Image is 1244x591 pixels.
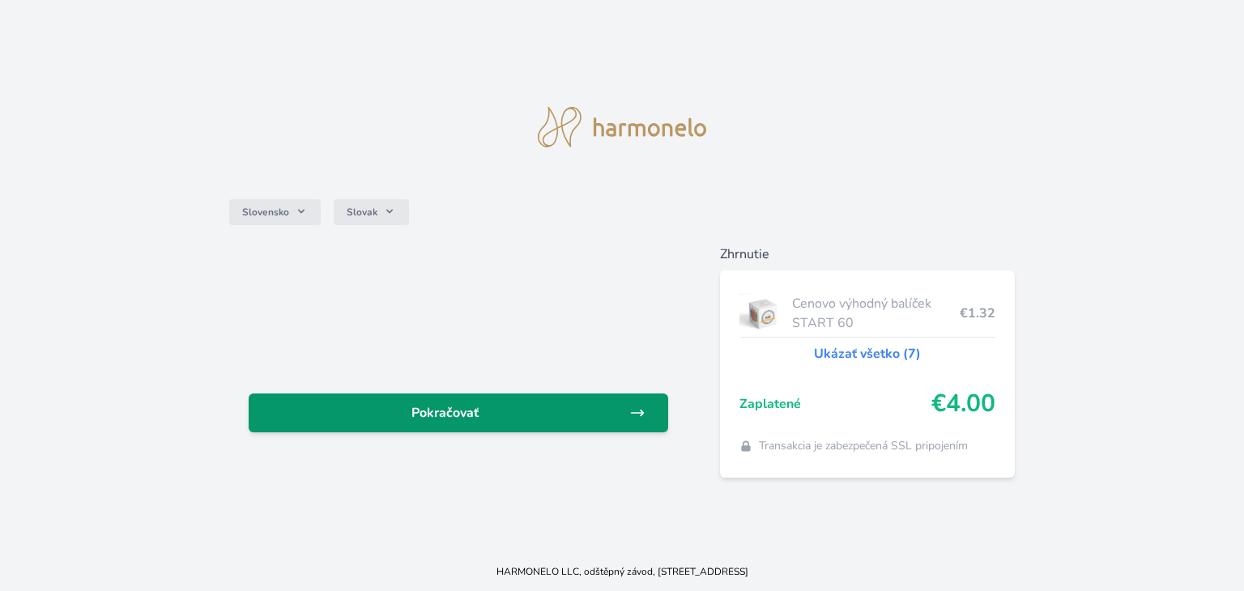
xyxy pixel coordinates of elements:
h6: Zhrnutie [720,244,1015,264]
span: €1.32 [960,304,995,323]
span: Slovensko [242,206,289,219]
a: Ukázať všetko (7) [814,344,921,364]
span: Slovak [347,206,377,219]
span: Cenovo výhodný balíček START 60 [792,294,960,333]
a: Pokračovať [249,393,668,432]
button: Slovensko [229,199,321,225]
span: Pokračovať [262,403,629,423]
span: Zaplatené [739,394,931,414]
img: logo.svg [538,107,706,147]
button: Slovak [334,199,409,225]
span: Transakcia je zabezpečená SSL pripojením [759,438,968,454]
img: start.jpg [739,293,786,334]
span: €4.00 [931,389,995,419]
